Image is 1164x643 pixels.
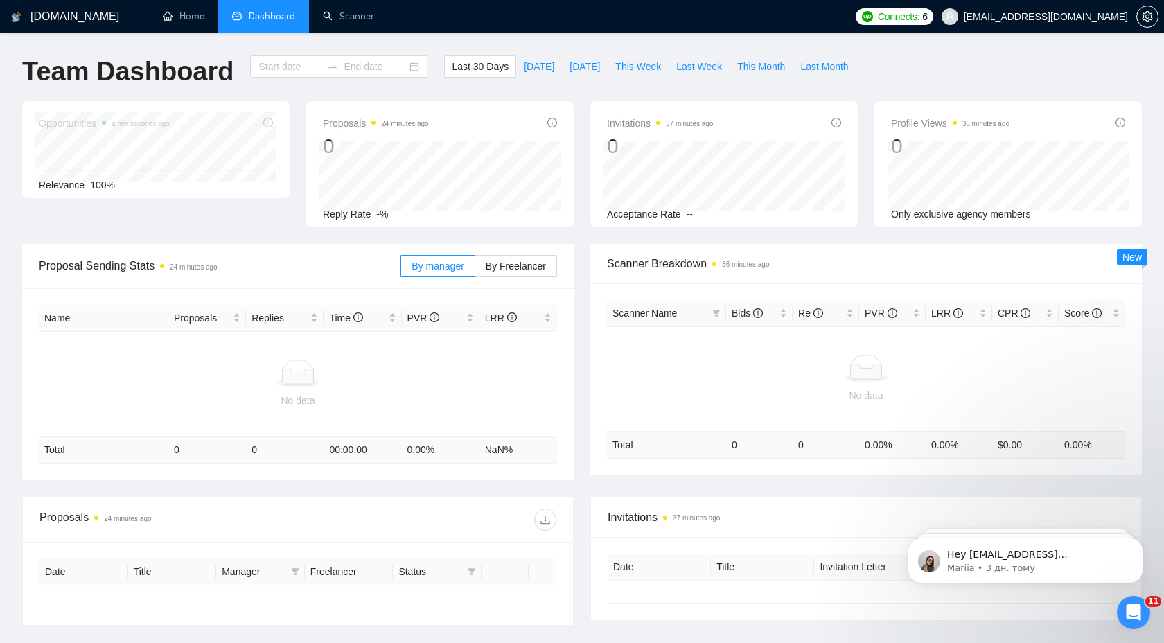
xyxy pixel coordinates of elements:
[39,437,168,464] td: Total
[1136,11,1158,22] a: setting
[615,59,661,74] span: This Week
[726,431,793,458] td: 0
[329,312,362,324] span: Time
[407,312,440,324] span: PVR
[676,59,722,74] span: Last Week
[608,554,711,581] th: Date
[608,509,1125,526] span: Invitations
[607,209,681,220] span: Acceptance Rate
[813,308,823,318] span: info-circle
[39,179,85,191] span: Relevance
[174,310,230,326] span: Proposals
[232,11,242,21] span: dashboard
[344,59,407,74] input: End date
[412,261,464,272] span: By manager
[323,209,371,220] span: Reply Rate
[1137,11,1158,22] span: setting
[666,120,713,127] time: 37 minutes ago
[39,257,400,274] span: Proposal Sending Stats
[888,308,897,318] span: info-circle
[288,561,302,582] span: filter
[246,437,324,464] td: 0
[562,55,608,78] button: [DATE]
[327,61,338,72] span: swap-right
[962,120,1009,127] time: 36 minutes ago
[607,115,713,132] span: Invitations
[862,11,873,22] img: upwork-logo.png
[291,567,299,576] span: filter
[570,59,600,74] span: [DATE]
[798,308,823,319] span: Re
[524,59,554,74] span: [DATE]
[430,312,439,322] span: info-circle
[945,12,955,21] span: user
[402,437,479,464] td: 0.00 %
[998,308,1030,319] span: CPR
[732,308,763,319] span: Bids
[669,55,730,78] button: Last Week
[485,312,517,324] span: LRR
[381,120,428,127] time: 24 minutes ago
[712,309,721,317] span: filter
[722,261,769,268] time: 36 minutes ago
[324,437,401,464] td: 00:00:00
[516,55,562,78] button: [DATE]
[793,431,859,458] td: 0
[12,6,21,28] img: logo
[891,133,1009,159] div: 0
[891,115,1009,132] span: Profile Views
[1059,431,1125,458] td: 0.00 %
[39,558,128,585] th: Date
[831,118,841,127] span: info-circle
[1092,308,1102,318] span: info-circle
[859,431,926,458] td: 0.00 %
[168,437,246,464] td: 0
[711,554,814,581] th: Title
[398,564,462,579] span: Status
[1115,118,1125,127] span: info-circle
[1064,308,1102,319] span: Score
[793,55,856,78] button: Last Month
[687,209,693,220] span: --
[607,133,713,159] div: 0
[258,59,321,74] input: Start date
[878,9,919,24] span: Connects:
[216,558,305,585] th: Manager
[104,515,151,522] time: 24 minutes ago
[128,558,217,585] th: Title
[444,55,516,78] button: Last 30 Days
[922,9,928,24] span: 6
[608,55,669,78] button: This Week
[323,133,429,159] div: 0
[547,118,557,127] span: info-circle
[486,261,546,272] span: By Freelancer
[353,312,363,322] span: info-circle
[222,564,285,579] span: Manager
[90,179,115,191] span: 100%
[1021,308,1030,318] span: info-circle
[468,567,476,576] span: filter
[44,393,552,408] div: No data
[931,308,963,319] span: LRR
[168,305,246,332] th: Proposals
[327,61,338,72] span: to
[376,209,388,220] span: -%
[1122,252,1142,263] span: New
[1117,596,1150,629] iframe: Intercom live chat
[730,55,793,78] button: This Month
[305,558,394,585] th: Freelancer
[479,437,557,464] td: NaN %
[1136,6,1158,28] button: setting
[753,308,763,318] span: info-circle
[39,305,168,332] th: Name
[22,55,233,88] h1: Team Dashboard
[534,509,556,531] button: download
[39,509,298,531] div: Proposals
[926,431,992,458] td: 0.00 %
[323,115,429,132] span: Proposals
[607,431,726,458] td: Total
[252,310,308,326] span: Replies
[887,509,1164,606] iframe: Intercom notifications повідомлення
